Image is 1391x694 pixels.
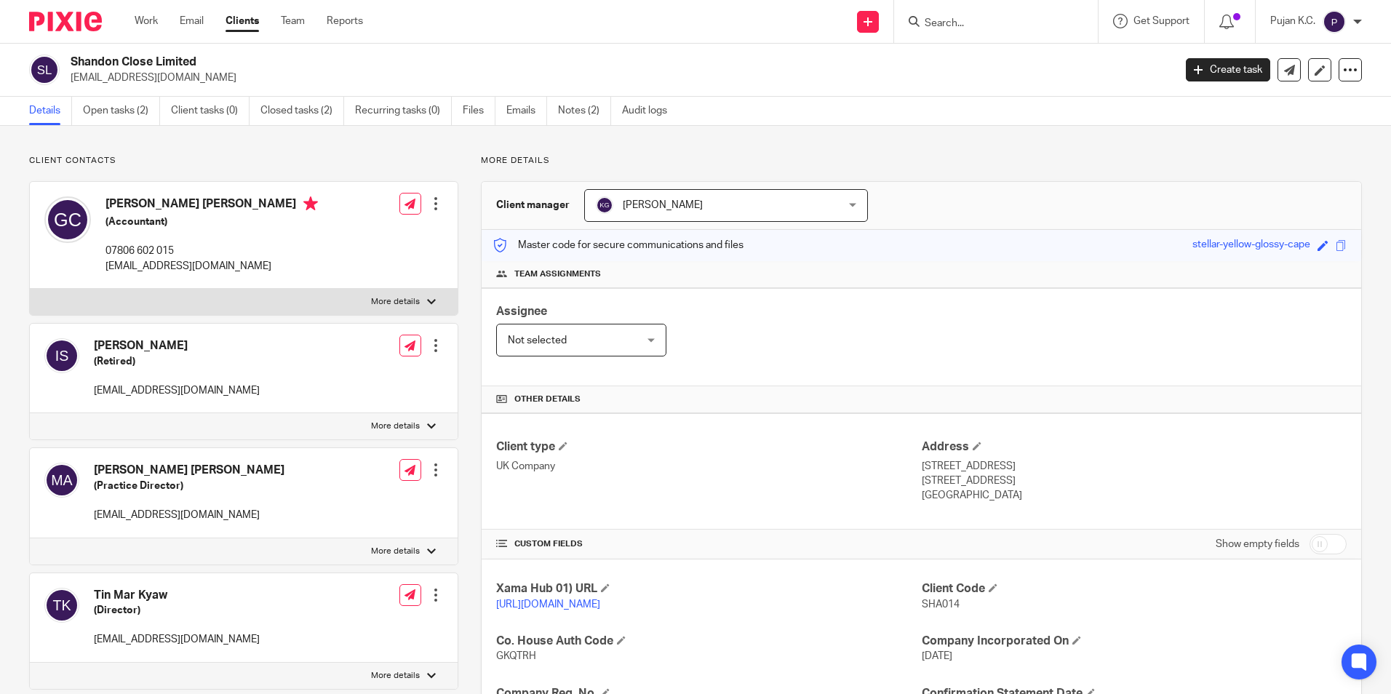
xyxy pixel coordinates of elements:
[1133,16,1189,26] span: Get Support
[922,488,1347,503] p: [GEOGRAPHIC_DATA]
[623,200,703,210] span: [PERSON_NAME]
[1186,58,1270,81] a: Create task
[371,296,420,308] p: More details
[94,463,284,478] h4: [PERSON_NAME] [PERSON_NAME]
[496,198,570,212] h3: Client manager
[923,17,1054,31] input: Search
[44,196,91,243] img: svg%3E
[622,97,678,125] a: Audit logs
[496,306,547,317] span: Assignee
[355,97,452,125] a: Recurring tasks (0)
[496,634,921,649] h4: Co. House Auth Code
[44,588,79,623] img: svg%3E
[496,651,536,661] span: GKQTRH
[558,97,611,125] a: Notes (2)
[493,238,744,252] p: Master code for secure communications and files
[463,97,495,125] a: Files
[44,338,79,373] img: svg%3E
[922,459,1347,474] p: [STREET_ADDRESS]
[180,14,204,28] a: Email
[596,196,613,214] img: svg%3E
[371,670,420,682] p: More details
[94,338,260,354] h4: [PERSON_NAME]
[94,354,260,369] h5: (Retired)
[83,97,160,125] a: Open tasks (2)
[1323,10,1346,33] img: svg%3E
[496,581,921,597] h4: Xama Hub 01) URL
[496,439,921,455] h4: Client type
[922,599,960,610] span: SHA014
[281,14,305,28] a: Team
[94,588,260,603] h4: Tin Mar Kyaw
[94,632,260,647] p: [EMAIL_ADDRESS][DOMAIN_NAME]
[371,420,420,432] p: More details
[922,439,1347,455] h4: Address
[1270,14,1315,28] p: Pujan K.C.
[105,259,318,274] p: [EMAIL_ADDRESS][DOMAIN_NAME]
[105,196,318,215] h4: [PERSON_NAME] [PERSON_NAME]
[1216,537,1299,551] label: Show empty fields
[371,546,420,557] p: More details
[171,97,250,125] a: Client tasks (0)
[260,97,344,125] a: Closed tasks (2)
[29,12,102,31] img: Pixie
[303,196,318,211] i: Primary
[29,97,72,125] a: Details
[514,394,581,405] span: Other details
[44,463,79,498] img: svg%3E
[94,383,260,398] p: [EMAIL_ADDRESS][DOMAIN_NAME]
[327,14,363,28] a: Reports
[506,97,547,125] a: Emails
[226,14,259,28] a: Clients
[922,634,1347,649] h4: Company Incorporated On
[94,508,284,522] p: [EMAIL_ADDRESS][DOMAIN_NAME]
[94,479,284,493] h5: (Practice Director)
[922,474,1347,488] p: [STREET_ADDRESS]
[29,155,458,167] p: Client contacts
[135,14,158,28] a: Work
[105,215,318,229] h5: (Accountant)
[922,651,952,661] span: [DATE]
[496,538,921,550] h4: CUSTOM FIELDS
[105,244,318,258] p: 07806 602 015
[922,581,1347,597] h4: Client Code
[71,71,1164,85] p: [EMAIL_ADDRESS][DOMAIN_NAME]
[29,55,60,85] img: svg%3E
[496,459,921,474] p: UK Company
[496,599,600,610] a: [URL][DOMAIN_NAME]
[514,268,601,280] span: Team assignments
[1192,237,1310,254] div: stellar-yellow-glossy-cape
[508,335,567,346] span: Not selected
[71,55,945,70] h2: Shandon Close Limited
[481,155,1362,167] p: More details
[94,603,260,618] h5: (Director)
